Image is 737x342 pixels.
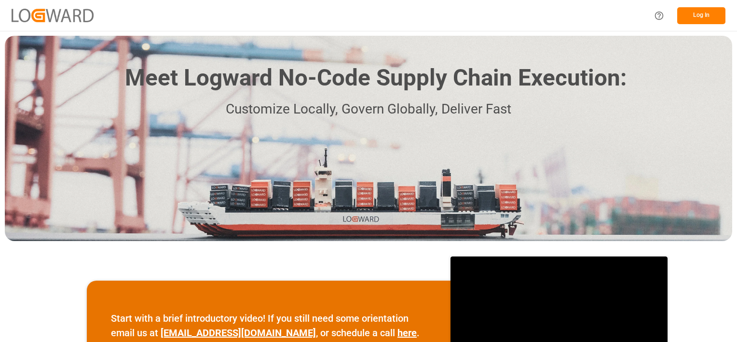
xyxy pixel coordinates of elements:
p: Start with a brief introductory video! If you still need some orientation email us at , or schedu... [111,311,426,340]
button: Help Center [648,5,670,27]
h1: Meet Logward No-Code Supply Chain Execution: [125,61,627,95]
a: here [397,327,417,339]
img: Logward_new_orange.png [12,9,94,22]
button: Log In [677,7,725,24]
p: Customize Locally, Govern Globally, Deliver Fast [110,99,627,120]
a: [EMAIL_ADDRESS][DOMAIN_NAME] [161,327,316,339]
